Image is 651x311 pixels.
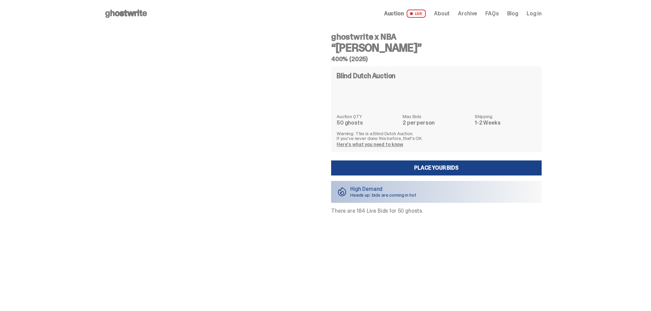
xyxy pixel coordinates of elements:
dt: Auction QTY [337,114,398,119]
span: LIVE [407,10,426,18]
a: Here's what you need to know [337,141,403,147]
a: FAQs [485,11,499,16]
h4: ghostwrite x NBA [331,33,542,41]
h5: 400% (2025) [331,56,542,62]
p: Warning: This is a Blind Dutch Auction. If you’ve never done this before, that’s OK. [337,131,536,141]
a: Blog [507,11,518,16]
dt: Shipping [475,114,536,119]
h3: “[PERSON_NAME]” [331,42,542,53]
dt: Max Bids [403,114,471,119]
span: Auction [384,11,404,16]
a: Auction LIVE [384,10,426,18]
a: Log in [527,11,542,16]
p: There are 184 Live Bids for 50 ghosts. [331,208,542,214]
dd: 1-2 Weeks [475,120,536,126]
a: About [434,11,450,16]
p: High Demand [350,186,416,192]
a: Place your Bids [331,160,542,175]
dd: 2 per person [403,120,471,126]
h4: Blind Dutch Auction [337,72,395,79]
dd: 50 ghosts [337,120,398,126]
a: Archive [458,11,477,16]
p: Heads up: bids are coming in hot [350,193,416,197]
